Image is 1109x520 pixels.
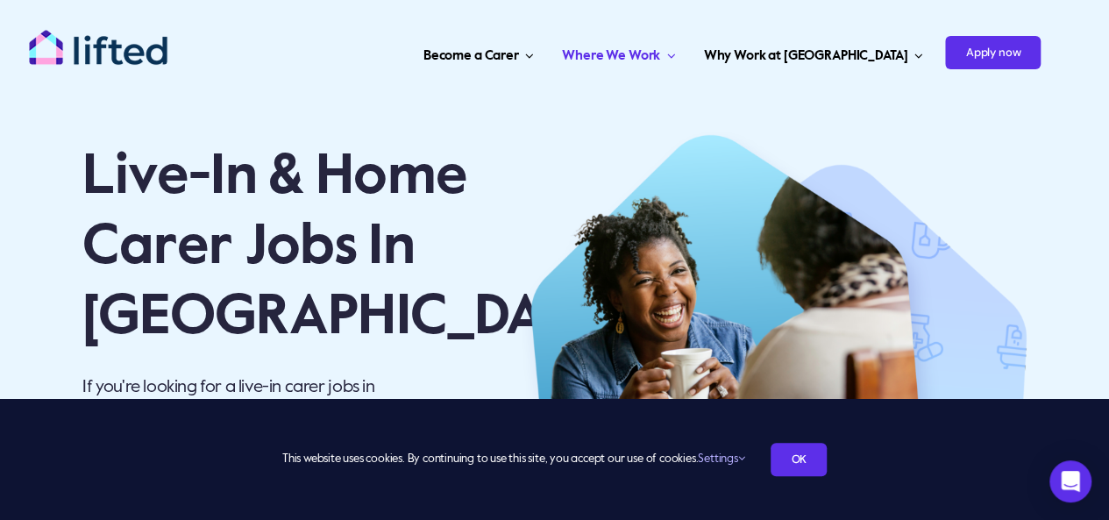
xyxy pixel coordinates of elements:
[280,26,1041,79] nav: Carer Jobs Menu
[698,26,928,79] a: Why Work at [GEOGRAPHIC_DATA]
[698,453,744,465] a: Settings
[557,26,680,79] a: Where We Work
[945,36,1041,69] span: Apply now
[282,445,744,474] span: This website uses cookies. By continuing to use this site, you accept our use of cookies.
[771,443,827,476] a: OK
[418,26,539,79] a: Become a Carer
[82,379,492,509] span: If you're looking for a live-in carer jobs in [GEOGRAPHIC_DATA], then you've come to the right pl...
[423,42,519,70] span: Become a Carer
[945,26,1041,79] a: Apply now
[1049,460,1091,502] div: Open Intercom Messenger
[562,42,660,70] span: Where We Work
[521,132,1027,509] img: Hero 4
[703,42,907,70] span: Why Work at [GEOGRAPHIC_DATA]
[82,142,500,353] h1: Live-In & Home Carer Jobs In [GEOGRAPHIC_DATA]
[28,29,168,46] a: lifted-logo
